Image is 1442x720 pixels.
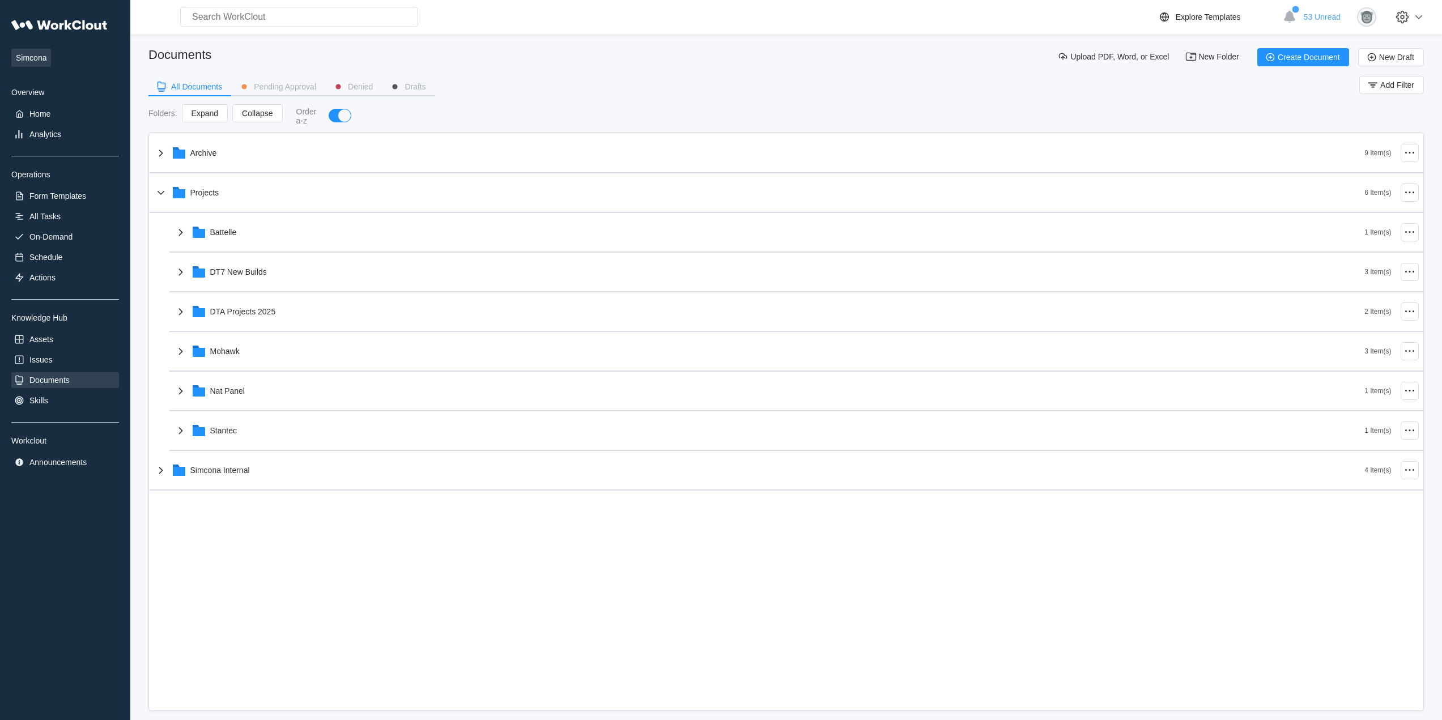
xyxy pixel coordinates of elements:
[29,212,61,221] div: All Tasks
[29,273,56,282] div: Actions
[11,126,119,142] a: Analytics
[1364,387,1391,395] div: 1 Item(s)
[232,104,282,122] button: Collapse
[29,335,53,344] div: Assets
[1178,48,1248,66] button: New Folder
[1364,149,1391,157] div: 9 Item(s)
[231,78,325,95] button: Pending Approval
[148,109,177,118] div: Folders :
[254,83,316,91] div: Pending Approval
[11,88,119,97] div: Overview
[1379,53,1414,61] span: New Draft
[242,109,273,117] span: Collapse
[148,78,231,95] button: All Documents
[1358,48,1424,66] button: New Draft
[11,352,119,368] a: Issues
[1278,53,1340,61] span: Create Document
[171,83,222,91] div: All Documents
[11,454,119,470] a: Announcements
[348,83,373,91] div: Denied
[190,148,217,157] div: Archive
[11,270,119,286] a: Actions
[1158,10,1277,24] a: Explore Templates
[296,107,318,125] div: Order a-z
[29,109,50,118] div: Home
[210,307,276,316] div: DTA Projects 2025
[210,426,237,435] div: Stantec
[190,188,219,197] div: Projects
[1050,48,1178,66] button: Upload PDF, Word, or Excel
[11,106,119,122] a: Home
[148,48,211,62] div: Documents
[180,7,418,27] input: Search WorkClout
[1359,76,1424,94] button: Add Filter
[1070,53,1169,62] span: Upload PDF, Word, or Excel
[11,208,119,224] a: All Tasks
[1304,12,1341,22] span: 53 Unread
[1364,268,1391,276] div: 3 Item(s)
[11,249,119,265] a: Schedule
[210,386,245,395] div: Nat Panel
[1364,189,1391,197] div: 6 Item(s)
[11,372,119,388] a: Documents
[190,466,250,475] div: Simcona Internal
[11,188,119,204] a: Form Templates
[1257,48,1349,66] button: Create Document
[29,396,48,405] div: Skills
[192,109,218,117] span: Expand
[29,253,62,262] div: Schedule
[210,228,237,237] div: Battelle
[29,376,70,385] div: Documents
[11,229,119,245] a: On-Demand
[405,83,426,91] div: Drafts
[1176,12,1241,22] div: Explore Templates
[11,49,51,67] span: Simcona
[11,436,119,445] div: Workclout
[1364,427,1391,434] div: 1 Item(s)
[29,458,87,467] div: Announcements
[1364,308,1391,316] div: 2 Item(s)
[1364,347,1391,355] div: 3 Item(s)
[29,232,73,241] div: On-Demand
[11,170,119,179] div: Operations
[1198,53,1239,62] span: New Folder
[1380,81,1414,89] span: Add Filter
[182,104,228,122] button: Expand
[29,191,86,201] div: Form Templates
[210,347,240,356] div: Mohawk
[325,78,382,95] button: Denied
[11,393,119,408] a: Skills
[210,267,267,276] div: DT7 New Builds
[29,355,52,364] div: Issues
[11,331,119,347] a: Assets
[1364,466,1391,474] div: 4 Item(s)
[29,130,61,139] div: Analytics
[11,313,119,322] div: Knowledge Hub
[1364,228,1391,236] div: 1 Item(s)
[382,78,435,95] button: Drafts
[1357,7,1376,27] img: gorilla.png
